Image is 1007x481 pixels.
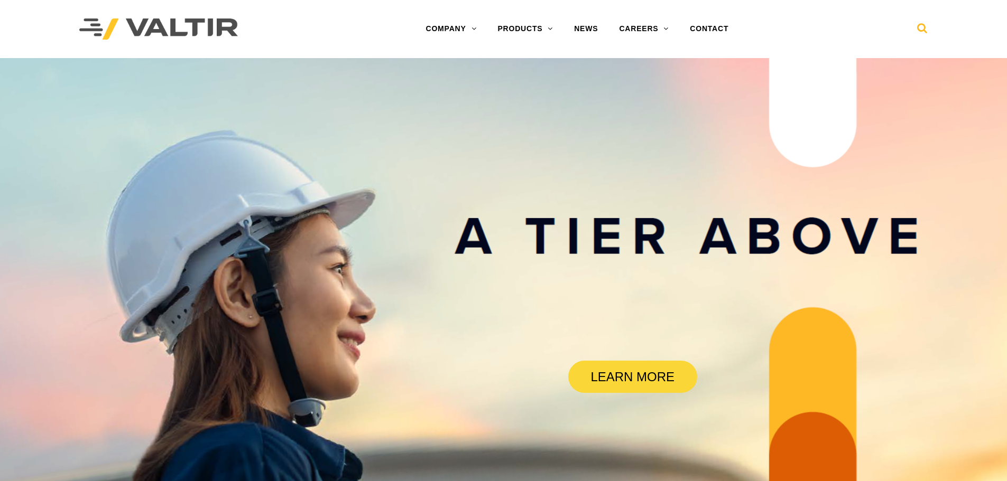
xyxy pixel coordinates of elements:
a: CAREERS [608,18,679,40]
a: PRODUCTS [487,18,563,40]
img: Valtir [79,18,238,40]
a: NEWS [563,18,608,40]
a: CONTACT [679,18,739,40]
a: LEARN MORE [568,361,697,393]
a: COMPANY [415,18,487,40]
